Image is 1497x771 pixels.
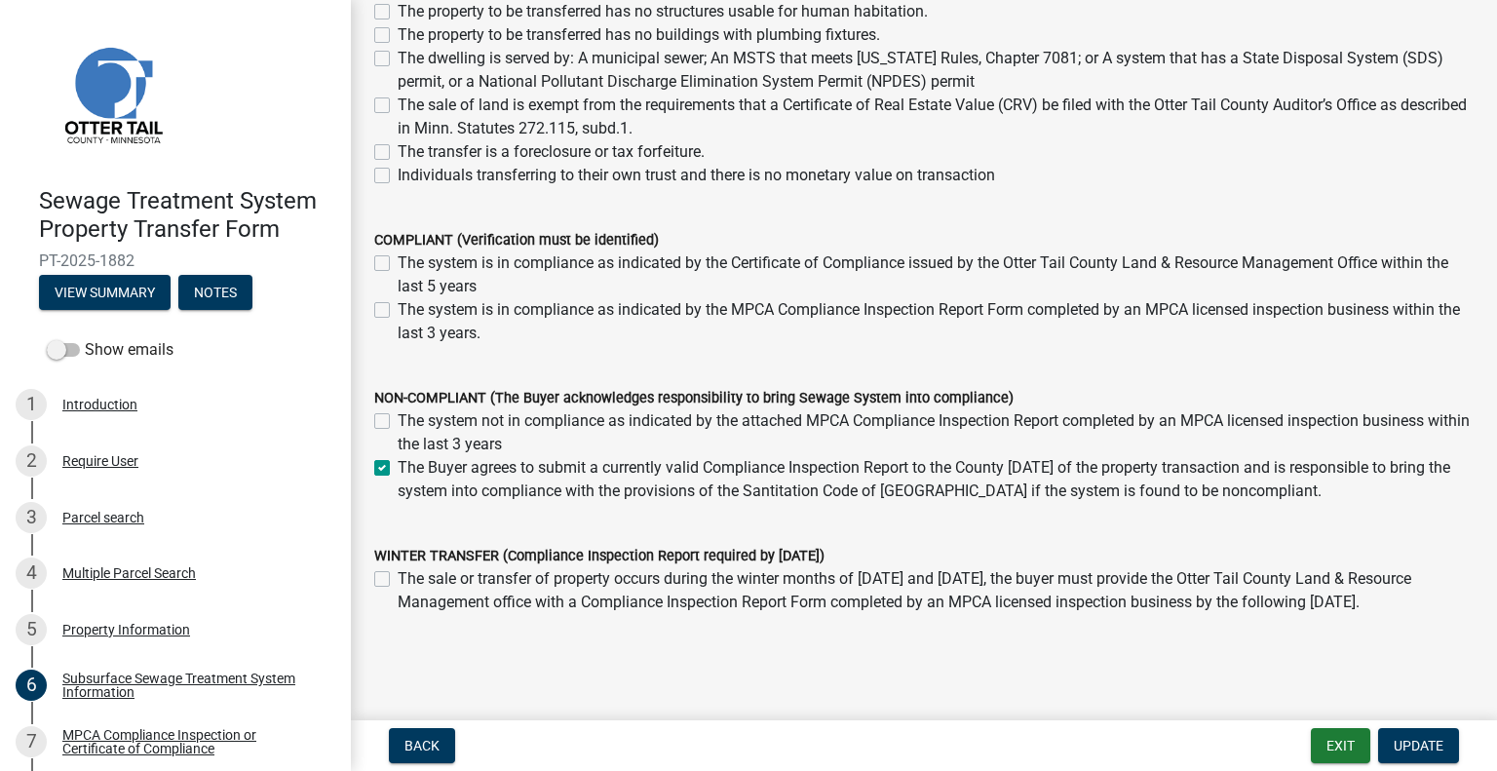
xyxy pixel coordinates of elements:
[39,286,171,301] wm-modal-confirm: Summary
[16,670,47,701] div: 6
[39,275,171,310] button: View Summary
[62,728,320,755] div: MPCA Compliance Inspection or Certificate of Compliance
[62,566,196,580] div: Multiple Parcel Search
[398,140,705,164] label: The transfer is a foreclosure or tax forfeiture.
[16,502,47,533] div: 3
[374,550,825,563] label: WINTER TRANSFER (Compliance Inspection Report required by [DATE])
[1311,728,1370,763] button: Exit
[398,456,1474,503] label: The Buyer agrees to submit a currently valid Compliance Inspection Report to the County [DATE] of...
[398,409,1474,456] label: The system not in compliance as indicated by the attached MPCA Compliance Inspection Report compl...
[39,20,185,167] img: Otter Tail County, Minnesota
[404,738,440,753] span: Back
[16,558,47,589] div: 4
[389,728,455,763] button: Back
[16,614,47,645] div: 5
[62,398,137,411] div: Introduction
[178,286,252,301] wm-modal-confirm: Notes
[16,726,47,757] div: 7
[398,298,1474,345] label: The system is in compliance as indicated by the MPCA Compliance Inspection Report Form completed ...
[178,275,252,310] button: Notes
[62,454,138,468] div: Require User
[16,445,47,477] div: 2
[1378,728,1459,763] button: Update
[39,251,312,270] span: PT-2025-1882
[398,47,1474,94] label: The dwelling is served by: A municipal sewer; An MSTS that meets [US_STATE] Rules, Chapter 7081; ...
[16,389,47,420] div: 1
[398,164,995,187] label: Individuals transferring to their own trust and there is no monetary value on transaction
[398,251,1474,298] label: The system is in compliance as indicated by the Certificate of Compliance issued by the Otter Tai...
[62,672,320,699] div: Subsurface Sewage Treatment System Information
[374,392,1014,405] label: NON-COMPLIANT (The Buyer acknowledges responsibility to bring Sewage System into compliance)
[62,511,144,524] div: Parcel search
[47,338,173,362] label: Show emails
[1394,738,1443,753] span: Update
[398,94,1474,140] label: The sale of land is exempt from the requirements that a Certificate of Real Estate Value (CRV) be...
[39,187,335,244] h4: Sewage Treatment System Property Transfer Form
[62,623,190,636] div: Property Information
[398,23,880,47] label: The property to be transferred has no buildings with plumbing fixtures.
[374,234,659,248] label: COMPLIANT (Verification must be identified)
[398,567,1474,614] label: The sale or transfer of property occurs during the winter months of [DATE] and [DATE], the buyer ...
